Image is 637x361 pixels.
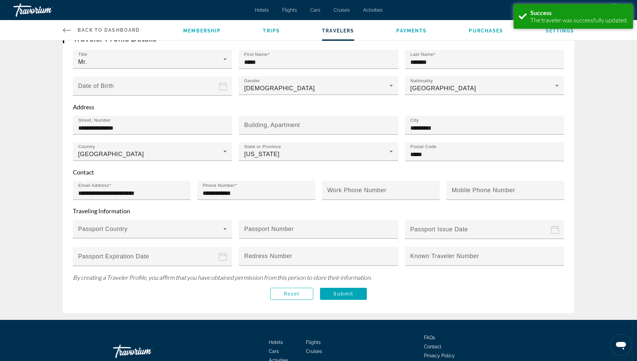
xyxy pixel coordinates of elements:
span: [GEOGRAPHIC_DATA] [78,151,144,157]
button: Reset [270,288,314,300]
a: Flights [306,340,321,345]
p: Traveling Information [73,207,564,215]
mat-label: Country [78,144,95,149]
mat-label: Work Phone Number [327,187,387,194]
mat-label: Nationality [410,78,433,83]
mat-label: First Name [244,52,268,57]
a: Hotels [255,7,269,13]
button: User Menu [606,3,624,17]
button: Passport issue date [405,220,564,247]
iframe: Button to launch messaging window [610,334,632,356]
a: Settings [546,28,574,33]
a: Membership [183,28,221,33]
button: Date of birth [73,76,232,103]
mat-label: Postal Code [410,144,436,149]
mat-label: State or Province [244,144,281,149]
mat-label: Last Name [410,52,433,57]
span: [DEMOGRAPHIC_DATA] [244,85,315,92]
a: Activities [363,7,383,13]
a: Payments [396,28,427,33]
a: Cruises [306,349,322,354]
span: Submit [333,291,353,296]
mat-label: Redress Number [244,253,292,259]
button: Submit [320,288,367,300]
mat-label: Email Address [78,183,109,188]
a: FAQs [424,335,435,340]
mat-label: Passport Country [78,226,128,232]
mat-label: Known Traveler Number [410,253,479,259]
mat-label: City [410,118,419,123]
a: Trips [263,28,280,33]
a: Hotels [269,340,283,345]
a: Cars [269,349,279,354]
a: Cruises [334,7,350,13]
a: Travelers [322,28,354,33]
p: By creating a Traveler Profile, you affirm that you have obtained permission from this person to ... [73,274,564,281]
p: Address [73,103,564,111]
a: Back to Dashboard [63,20,140,40]
a: Contact [424,344,441,349]
span: [GEOGRAPHIC_DATA] [410,85,476,92]
mat-label: Street, Number [78,118,111,123]
span: Reset [284,291,300,296]
button: Passport expiration date [73,247,232,274]
mat-label: Building, Apartment [244,122,300,128]
mat-label: Passport Number [244,226,294,232]
span: Mr. [78,58,87,65]
span: [US_STATE] [244,151,280,157]
a: Privacy Policy [424,353,455,358]
mat-label: Mobile Phone Number [452,187,515,194]
mat-label: Gender [244,78,260,83]
a: Cars [310,7,320,13]
div: Success [530,9,628,16]
mat-label: Title [78,52,87,57]
a: Flights [282,7,297,13]
p: Contact [73,168,564,176]
div: The traveler was successfully updated. [530,16,628,24]
mat-label: Phone Number [203,183,235,188]
a: Travorium [13,1,80,19]
a: Purchases [469,28,503,33]
span: Back to Dashboard [78,27,140,33]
